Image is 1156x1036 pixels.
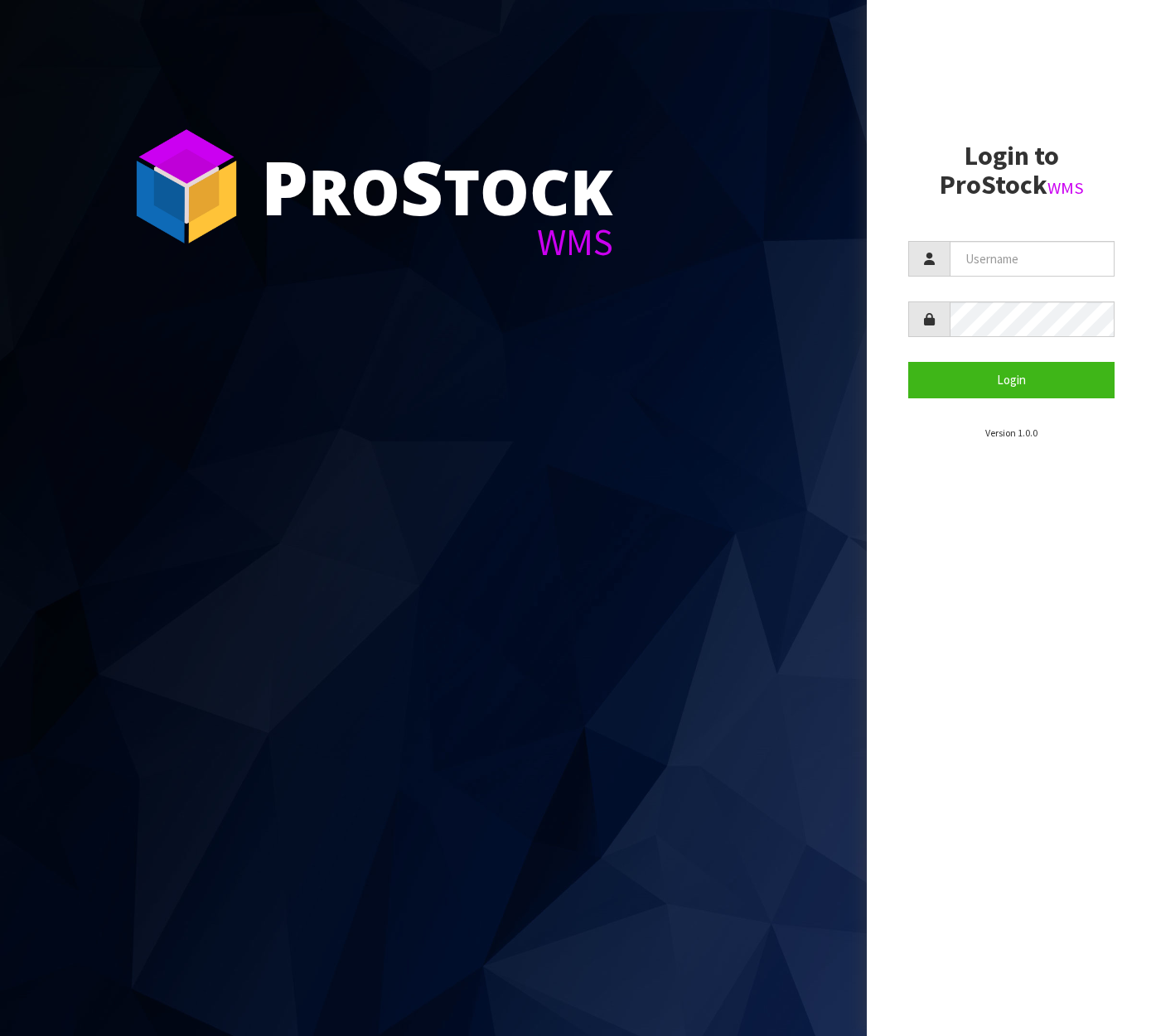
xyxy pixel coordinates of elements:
[1047,177,1084,199] small: WMS
[908,142,1115,200] h2: Login to ProStock
[261,224,613,261] div: WMS
[985,426,1037,439] small: Version 1.0.0
[950,241,1115,277] input: Username
[261,149,613,224] div: ro tock
[908,362,1115,398] button: Login
[400,136,443,237] span: S
[261,136,308,237] span: P
[124,124,249,248] img: ProStock Cube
